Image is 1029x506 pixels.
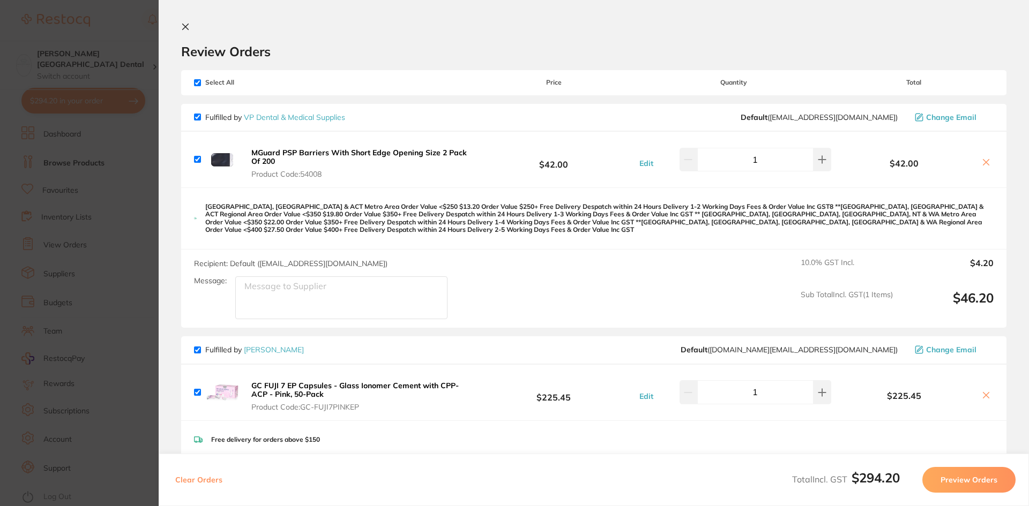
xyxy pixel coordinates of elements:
span: Quantity [634,79,834,86]
label: Message: [194,276,227,285]
p: Message from Restocq, sent 1h ago [35,188,202,198]
span: Select All [194,79,301,86]
p: [GEOGRAPHIC_DATA], [GEOGRAPHIC_DATA] & ACT Metro Area Order Value <$250 ​$13.20 Order Value $250+... [205,203,994,234]
div: Message content [35,23,202,184]
span: Total Incl. GST [792,474,900,485]
button: Preview Orders [922,467,1016,493]
b: GC FUJI 7 EP Capsules - Glass Ionomer Cement with CPP-ACP - Pink, 50-Pack [251,381,459,399]
img: cGJqczVzdA [205,375,240,410]
button: Change Email [912,345,994,354]
b: $225.45 [474,382,633,402]
span: Change Email [926,345,976,354]
span: Price [474,79,633,86]
button: Edit [636,158,657,168]
h2: Review Orders [181,43,1006,59]
div: message notification from Restocq, 1h ago. Hi Ishan, ​ Starting 11 August, we’re making some upda... [4,16,210,205]
a: [PERSON_NAME] [244,345,304,354]
div: Hi [PERSON_NAME], ​ Starting [DATE], we’re making some updates to our product offerings on the Re... [35,23,202,265]
span: Sub Total Incl. GST ( 1 Items) [801,290,893,320]
b: $225.45 [834,391,974,401]
button: GC FUJI 7 EP Capsules - Glass Ionomer Cement with CPP-ACP - Pink, 50-Pack Product Code:GC-FUJI7PI... [248,381,474,412]
b: MGuard PSP Barriers With Short Edge Opening Size 2 Pack Of 200 [251,148,467,166]
span: sales@vpdentalandmedical.com.au [741,113,898,122]
a: VP Dental & Medical Supplies [244,112,345,122]
span: customer.care@henryschein.com.au [681,345,898,354]
span: Change Email [926,113,976,122]
b: $42.00 [474,149,633,169]
button: MGuard PSP Barriers With Short Edge Opening Size 2 Pack Of 200 Product Code:54008 [248,148,474,179]
span: Product Code: GC-FUJI7PINKEP [251,403,471,411]
b: $42.00 [834,158,974,168]
button: Edit [636,391,657,401]
output: $4.20 [901,258,994,282]
output: $46.20 [901,290,994,320]
img: Profile image for Restocq [12,26,29,43]
span: 10.0 % GST Incl. [801,258,893,282]
span: Total [834,79,994,86]
p: Free delivery for orders above $150 [211,436,320,443]
img: YWsxdzZpdA [205,142,240,177]
p: Fulfilled by [205,113,345,122]
b: Default [741,112,767,122]
span: Product Code: 54008 [251,170,471,178]
button: Change Email [912,112,994,122]
button: Clear Orders [172,467,226,493]
b: $294.20 [852,470,900,486]
p: Fulfilled by [205,345,304,354]
b: Default [681,345,707,354]
span: Recipient: Default ( [EMAIL_ADDRESS][DOMAIN_NAME] ) [194,259,387,268]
